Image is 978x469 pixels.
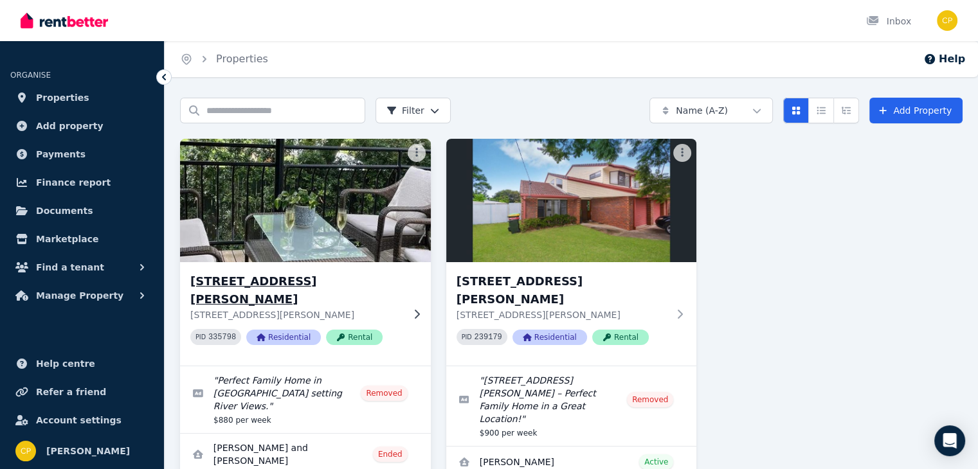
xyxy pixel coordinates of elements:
[208,333,236,342] code: 335798
[10,170,154,195] a: Finance report
[36,260,104,275] span: Find a tenant
[808,98,834,123] button: Compact list view
[376,98,451,123] button: Filter
[190,272,403,308] h3: [STREET_ADDRESS][PERSON_NAME]
[36,356,95,371] span: Help centre
[446,139,697,366] a: 62 McPhail Avenue, Kingscliff[STREET_ADDRESS][PERSON_NAME][STREET_ADDRESS][PERSON_NAME]PID 239179...
[869,98,963,123] a: Add Property
[36,146,86,162] span: Payments
[36,412,122,428] span: Account settings
[866,15,911,28] div: Inbox
[934,425,965,456] div: Open Intercom Messenger
[10,283,154,308] button: Manage Property
[512,330,587,345] span: Residential
[10,379,154,405] a: Refer a friend
[10,254,154,280] button: Find a tenant
[10,198,154,224] a: Documents
[15,441,36,461] img: Carolyn Prichard
[592,330,649,345] span: Rental
[408,144,426,162] button: More options
[923,51,965,67] button: Help
[216,53,268,65] a: Properties
[937,10,957,31] img: Carolyn Prichard
[36,384,106,400] span: Refer a friend
[462,333,472,341] small: PID
[36,118,104,134] span: Add property
[165,41,284,77] nav: Breadcrumb
[10,226,154,252] a: Marketplace
[246,330,321,345] span: Residential
[783,98,809,123] button: Card view
[36,288,123,303] span: Manage Property
[833,98,859,123] button: Expanded list view
[446,366,697,446] a: Edit listing: 62 McPhail Avenue, Kingscliff – Perfect Family Home in a Great Location!
[195,333,206,341] small: PID
[457,308,669,321] p: [STREET_ADDRESS][PERSON_NAME]
[190,308,403,321] p: [STREET_ADDRESS][PERSON_NAME]
[36,231,98,247] span: Marketplace
[10,141,154,167] a: Payments
[36,175,111,190] span: Finance report
[326,330,383,345] span: Rental
[457,272,669,308] h3: [STREET_ADDRESS][PERSON_NAME]
[783,98,859,123] div: View options
[36,203,93,218] span: Documents
[46,443,130,459] span: [PERSON_NAME]
[10,407,154,433] a: Account settings
[174,136,437,265] img: 13 Bawden Lane, Tumbulgum
[475,333,502,342] code: 239179
[10,71,51,80] span: ORGANISE
[10,85,154,111] a: Properties
[386,104,424,117] span: Filter
[180,366,431,433] a: Edit listing: Perfect Family Home in Tranquil Village setting River Views.
[21,11,108,30] img: RentBetter
[446,139,697,262] img: 62 McPhail Avenue, Kingscliff
[676,104,728,117] span: Name (A-Z)
[180,139,431,366] a: 13 Bawden Lane, Tumbulgum[STREET_ADDRESS][PERSON_NAME][STREET_ADDRESS][PERSON_NAME]PID 335798Resi...
[10,351,154,376] a: Help centre
[673,144,691,162] button: More options
[10,113,154,139] a: Add property
[36,90,89,105] span: Properties
[649,98,773,123] button: Name (A-Z)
